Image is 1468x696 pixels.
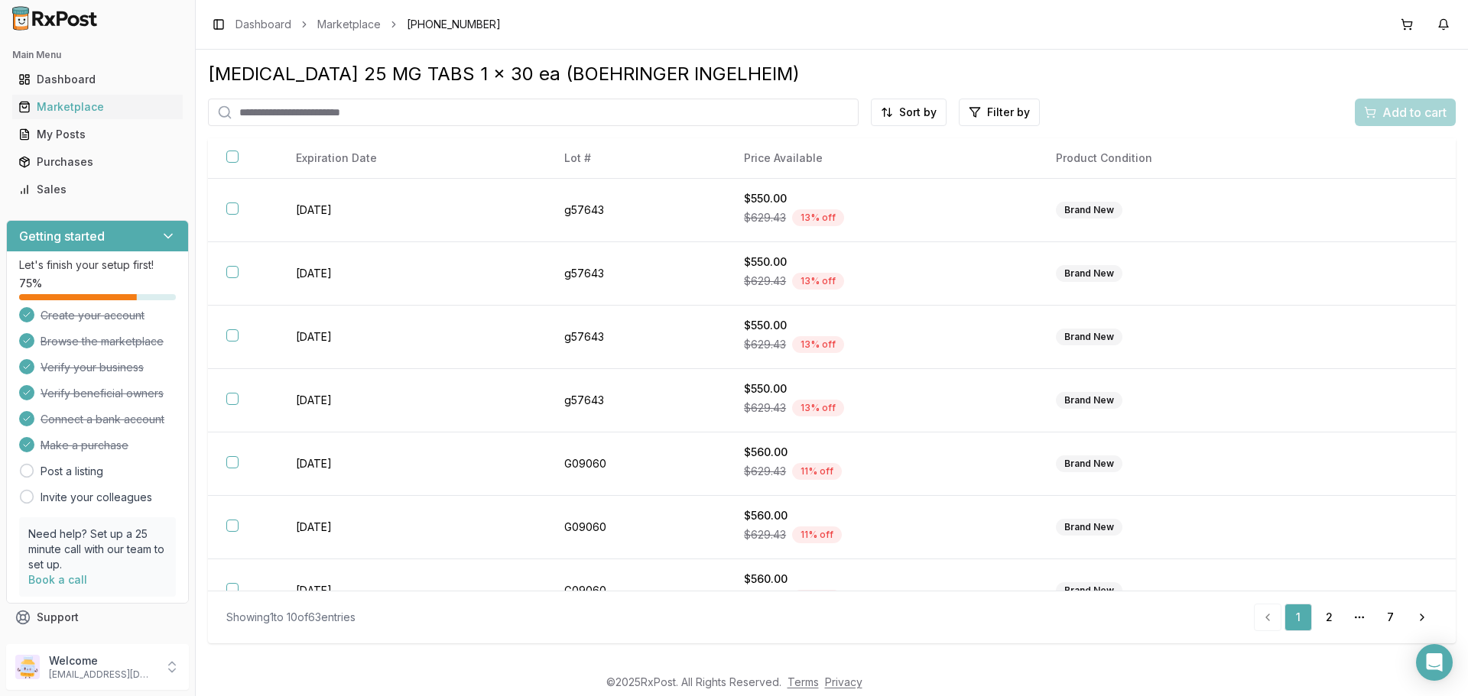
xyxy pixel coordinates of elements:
[278,369,546,432] td: [DATE]
[792,336,844,353] div: 13 % off
[744,464,786,479] span: $629.43
[208,62,1456,86] div: [MEDICAL_DATA] 25 MG TABS 1 x 30 ea (BOEHRINGER INGELHEIM)
[235,17,291,32] a: Dashboard
[726,138,1038,179] th: Price Available
[278,179,546,242] td: [DATE]
[744,445,1019,460] div: $560.00
[41,360,144,375] span: Verify your business
[987,105,1030,120] span: Filter by
[12,49,183,61] h2: Main Menu
[899,105,937,120] span: Sort by
[41,438,128,453] span: Make a purchase
[15,655,40,679] img: User avatar
[546,369,726,432] td: g57643
[1056,392,1122,409] div: Brand New
[12,66,183,93] a: Dashboard
[744,571,1019,587] div: $560.00
[1254,604,1437,631] nav: pagination
[12,93,183,121] a: Marketplace
[19,257,176,273] p: Let's finish your setup first!
[6,95,189,119] button: Marketplace
[6,6,104,31] img: RxPost Logo
[1376,604,1404,631] a: 7
[41,464,103,479] a: Post a listing
[871,99,947,126] button: Sort by
[278,559,546,623] td: [DATE]
[792,590,842,607] div: 11 % off
[41,490,152,505] a: Invite your colleagues
[744,337,786,352] span: $629.43
[546,496,726,559] td: G09060
[546,559,726,623] td: G09060
[792,400,844,416] div: 13 % off
[1056,329,1122,345] div: Brand New
[6,150,189,174] button: Purchases
[792,209,844,226] div: 13 % off
[6,177,189,202] button: Sales
[792,463,842,480] div: 11 % off
[18,127,177,142] div: My Posts
[278,496,546,559] td: [DATE]
[28,526,167,572] p: Need help? Set up a 25 minute call with our team to set up.
[1056,519,1122,536] div: Brand New
[1056,265,1122,282] div: Brand New
[18,154,177,170] div: Purchases
[407,17,501,32] span: [PHONE_NUMBER]
[1416,644,1453,681] div: Open Intercom Messenger
[12,176,183,203] a: Sales
[546,306,726,369] td: g57643
[12,121,183,148] a: My Posts
[41,386,164,401] span: Verify beneficial owners
[41,412,164,427] span: Connect a bank account
[49,668,155,681] p: [EMAIL_ADDRESS][DOMAIN_NAME]
[18,182,177,197] div: Sales
[546,138,726,179] th: Lot #
[37,637,89,652] span: Feedback
[744,210,786,225] span: $629.43
[19,276,42,291] span: 75 %
[6,604,189,631] button: Support
[6,67,189,92] button: Dashboard
[1056,582,1122,599] div: Brand New
[1315,604,1343,631] a: 2
[744,254,1019,270] div: $550.00
[18,72,177,87] div: Dashboard
[744,400,786,416] span: $629.43
[1284,604,1312,631] a: 1
[546,242,726,306] td: g57643
[959,99,1040,126] button: Filter by
[28,573,87,586] a: Book a call
[6,631,189,659] button: Feedback
[546,432,726,496] td: G09060
[226,610,356,625] div: Showing 1 to 10 of 63 entries
[744,527,786,542] span: $629.43
[792,273,844,290] div: 13 % off
[744,318,1019,333] div: $550.00
[19,227,105,245] h3: Getting started
[1056,455,1122,472] div: Brand New
[278,432,546,496] td: [DATE]
[278,306,546,369] td: [DATE]
[235,17,501,32] nav: breadcrumb
[278,242,546,306] td: [DATE]
[1056,202,1122,219] div: Brand New
[744,274,786,289] span: $629.43
[792,526,842,543] div: 11 % off
[12,148,183,176] a: Purchases
[49,653,155,668] p: Welcome
[317,17,381,32] a: Marketplace
[41,308,145,323] span: Create your account
[18,99,177,115] div: Marketplace
[744,508,1019,523] div: $560.00
[41,334,164,349] span: Browse the marketplace
[1407,604,1437,631] a: Go to next page
[744,191,1019,206] div: $550.00
[546,179,726,242] td: g57643
[744,381,1019,397] div: $550.00
[278,138,546,179] th: Expiration Date
[825,675,862,688] a: Privacy
[6,122,189,147] button: My Posts
[788,675,819,688] a: Terms
[744,591,786,606] span: $629.43
[1038,138,1341,179] th: Product Condition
